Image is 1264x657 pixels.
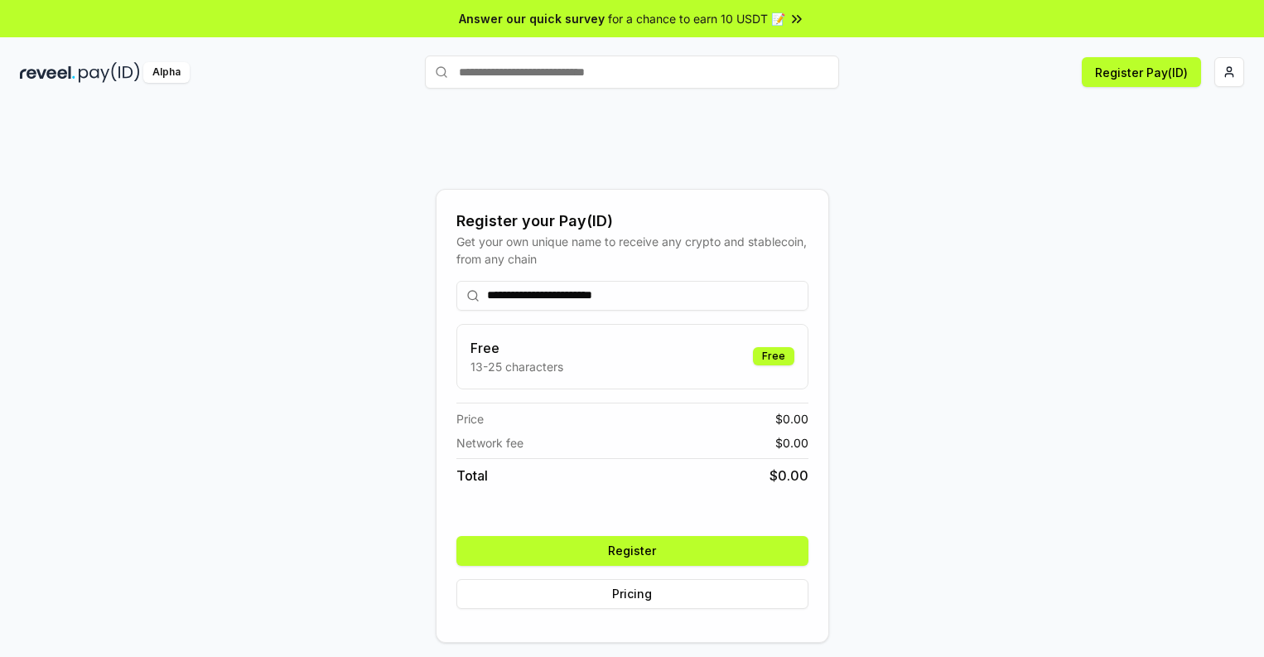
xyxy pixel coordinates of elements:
[20,62,75,83] img: reveel_dark
[456,210,808,233] div: Register your Pay(ID)
[456,536,808,566] button: Register
[456,410,484,428] span: Price
[79,62,140,83] img: pay_id
[459,10,605,27] span: Answer our quick survey
[1082,57,1201,87] button: Register Pay(ID)
[775,410,808,428] span: $ 0.00
[775,434,808,452] span: $ 0.00
[456,434,523,452] span: Network fee
[456,233,808,268] div: Get your own unique name to receive any crypto and stablecoin, from any chain
[143,62,190,83] div: Alpha
[456,579,808,609] button: Pricing
[753,347,794,365] div: Free
[470,358,563,375] p: 13-25 characters
[456,466,488,486] span: Total
[769,466,808,486] span: $ 0.00
[608,10,785,27] span: for a chance to earn 10 USDT 📝
[470,338,563,358] h3: Free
